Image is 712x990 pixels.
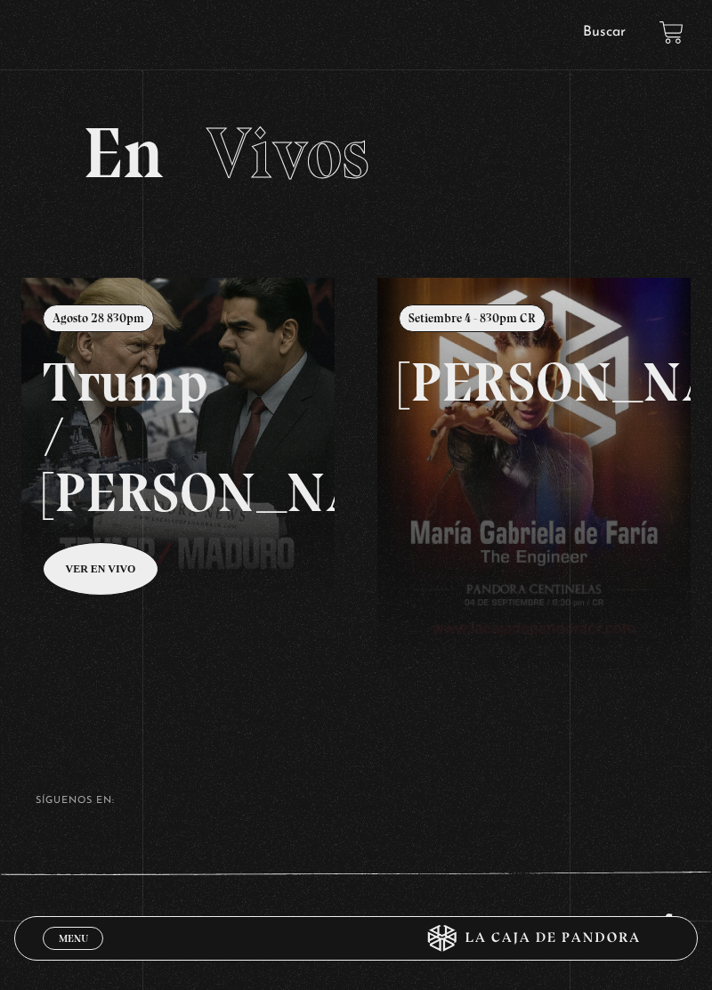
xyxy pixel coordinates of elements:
[83,118,629,189] h2: En
[36,913,302,939] p: La Caja de Pandora, Derechos Reservados 2025
[659,20,684,45] a: View your shopping cart
[583,25,626,39] a: Buscar
[59,933,88,944] span: Menu
[206,110,369,196] span: Vivos
[36,796,676,806] h4: SÍguenos en:
[53,947,94,960] span: Cerrar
